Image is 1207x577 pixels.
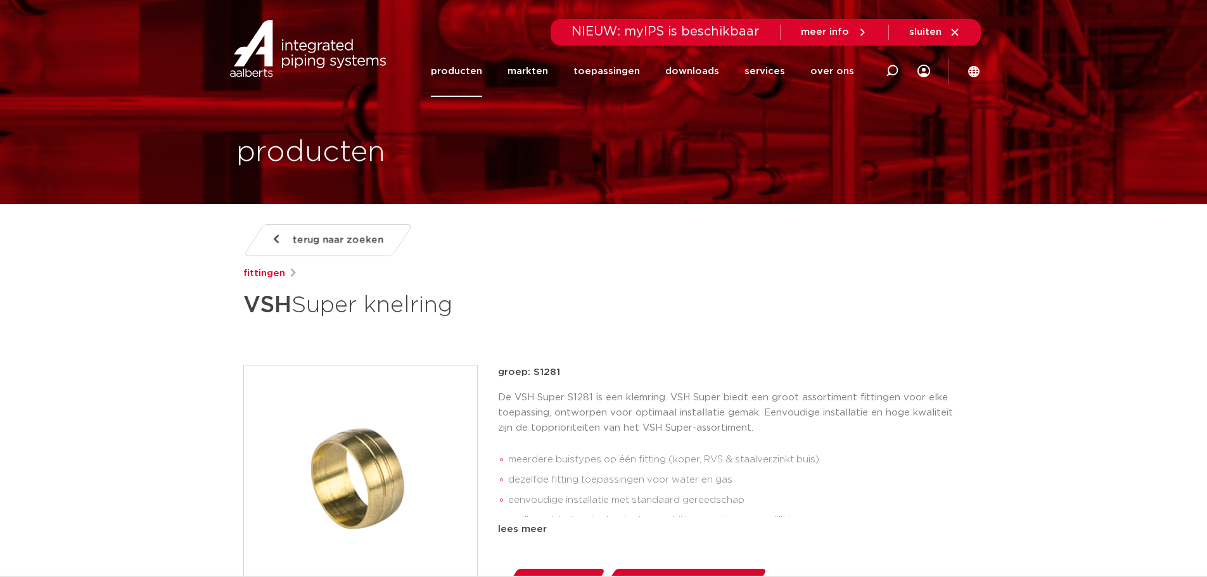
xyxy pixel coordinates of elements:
[431,46,482,97] a: producten
[498,390,964,436] p: De VSH Super S1281 is een klemring. VSH Super biedt een groot assortiment fittingen voor elke toe...
[665,46,719,97] a: downloads
[508,490,964,510] li: eenvoudige installatie met standaard gereedschap
[508,470,964,490] li: dezelfde fitting toepassingen voor water en gas
[243,294,291,317] strong: VSH
[917,46,930,97] div: my IPS
[431,46,854,97] nav: Menu
[236,132,385,173] h1: producten
[801,27,849,37] span: meer info
[243,266,285,281] a: fittingen
[744,46,785,97] a: services
[498,365,964,380] p: groep: S1281
[909,27,942,37] span: sluiten
[498,522,964,537] div: lees meer
[801,27,868,38] a: meer info
[508,46,548,97] a: markten
[573,46,640,97] a: toepassingen
[909,27,961,38] a: sluiten
[243,224,412,256] a: terug naar zoeken
[572,25,760,38] span: NIEUW: myIPS is beschikbaar
[810,46,854,97] a: over ons
[293,230,383,250] span: terug naar zoeken
[243,286,719,324] h1: Super knelring
[508,510,964,531] li: snelle verbindingstechnologie waarbij her-montage mogelijk is
[508,450,964,470] li: meerdere buistypes op één fitting (koper, RVS & staalverzinkt buis)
